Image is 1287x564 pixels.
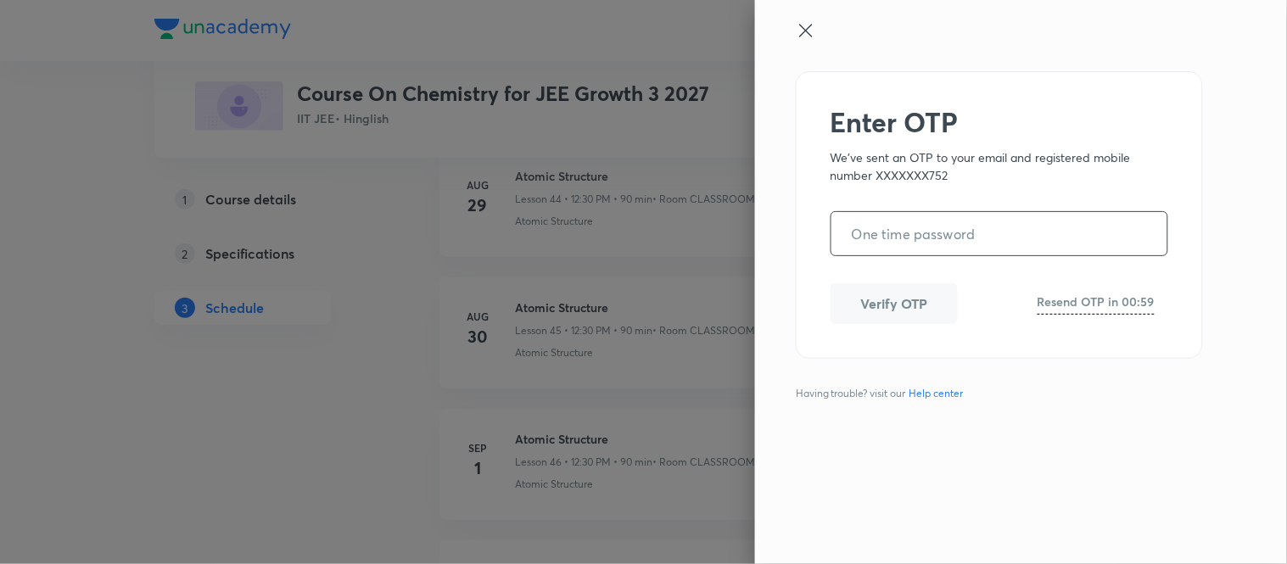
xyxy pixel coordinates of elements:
[831,212,1167,255] input: One time password
[1038,293,1155,310] h6: Resend OTP in 00:59
[831,283,958,324] button: Verify OTP
[796,386,971,401] span: Having trouble? visit our
[831,106,1168,138] h2: Enter OTP
[906,386,967,401] a: Help center
[831,148,1168,184] p: We've sent an OTP to your email and registered mobile number XXXXXXX752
